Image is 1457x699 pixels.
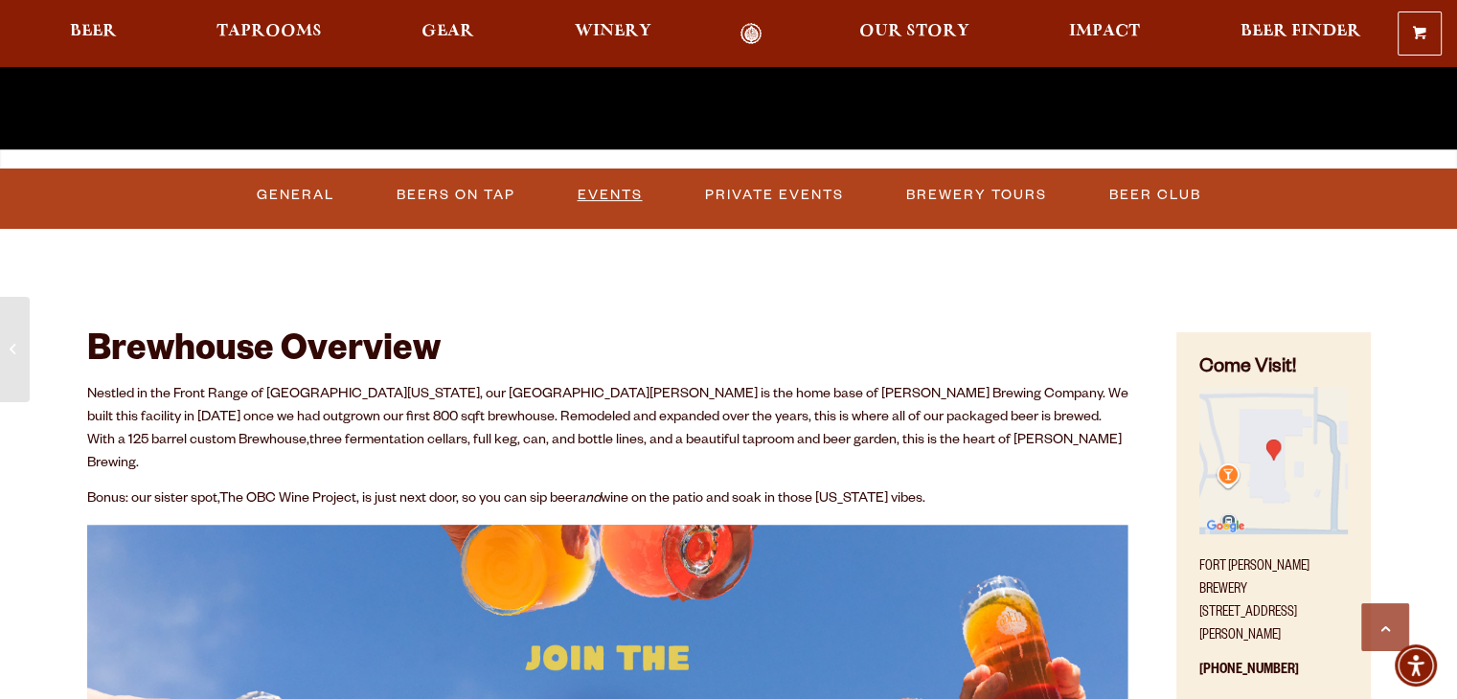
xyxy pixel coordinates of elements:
[70,24,117,39] span: Beer
[389,173,523,217] a: Beers on Tap
[409,23,487,45] a: Gear
[87,384,1129,476] p: Nestled in the Front Range of [GEOGRAPHIC_DATA][US_STATE], our [GEOGRAPHIC_DATA][PERSON_NAME] is ...
[847,23,982,45] a: Our Story
[859,24,969,39] span: Our Story
[204,23,334,45] a: Taprooms
[716,23,787,45] a: Odell Home
[1199,525,1347,540] a: Find on Google Maps (opens in a new window)
[575,24,651,39] span: Winery
[1199,355,1347,383] h4: Come Visit!
[249,173,342,217] a: General
[219,492,356,507] a: The OBC Wine Project
[1395,644,1437,687] div: Accessibility Menu
[421,24,474,39] span: Gear
[578,492,601,507] em: and
[899,173,1055,217] a: Brewery Tours
[1199,387,1347,534] img: Small thumbnail of location on map
[57,23,129,45] a: Beer
[562,23,664,45] a: Winery
[1057,23,1152,45] a: Impact
[216,24,322,39] span: Taprooms
[87,434,1122,472] span: three fermentation cellars, full keg, can, and bottle lines, and a beautiful taproom and beer gar...
[1069,24,1140,39] span: Impact
[1227,23,1373,45] a: Beer Finder
[570,173,650,217] a: Events
[1102,173,1209,217] a: Beer Club
[697,173,852,217] a: Private Events
[87,488,1129,511] p: Bonus: our sister spot, , is just next door, so you can sip beer wine on the patio and soak in th...
[1240,24,1360,39] span: Beer Finder
[1361,603,1409,651] a: Scroll to top
[1199,545,1347,648] p: Fort [PERSON_NAME] Brewery [STREET_ADDRESS][PERSON_NAME]
[87,332,1129,374] h2: Brewhouse Overview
